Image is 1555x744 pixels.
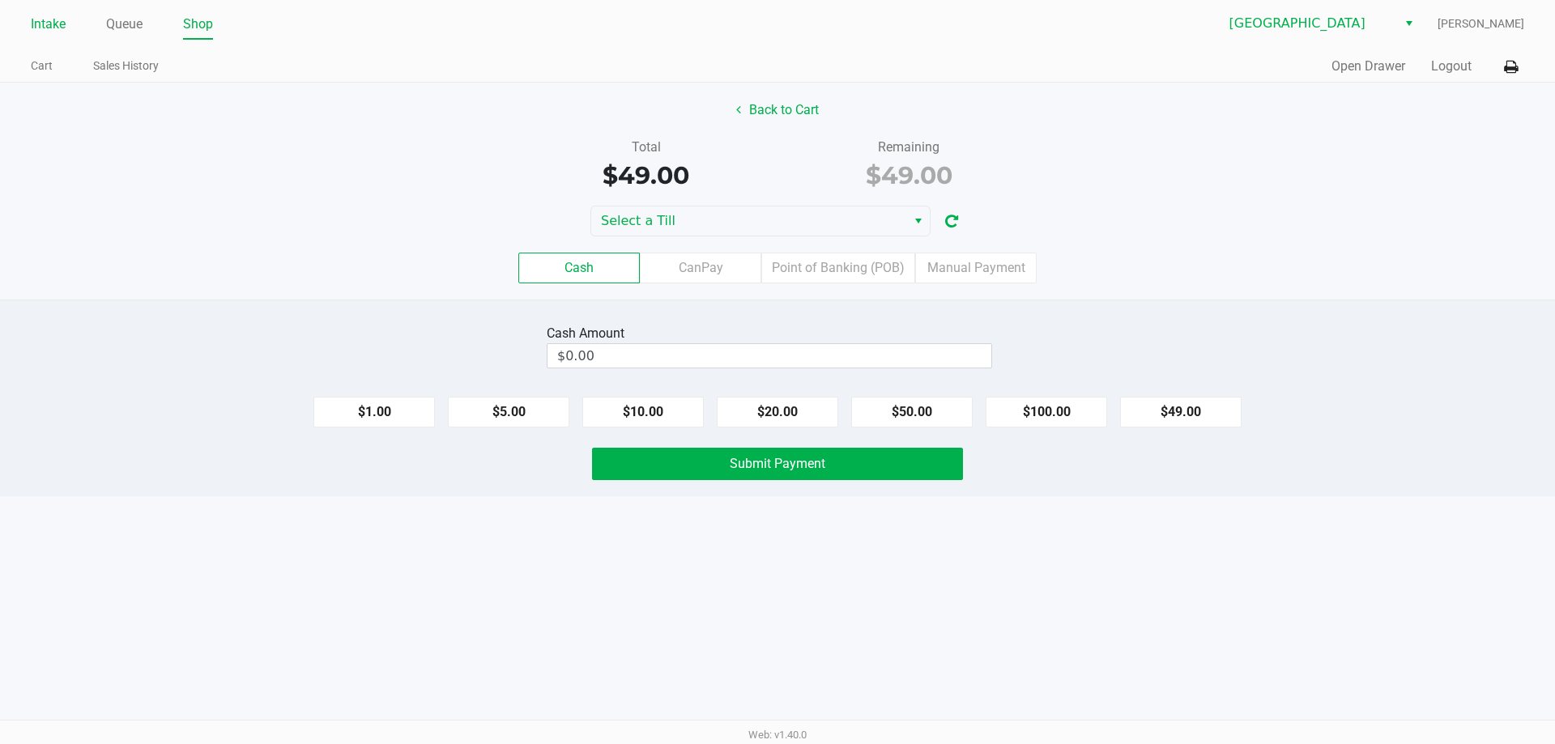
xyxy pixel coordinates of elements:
button: Logout [1431,57,1472,76]
div: Remaining [790,138,1029,157]
span: Select a Till [601,211,897,231]
button: Back to Cart [726,95,829,125]
span: Web: v1.40.0 [748,729,807,741]
button: Select [1397,9,1421,38]
button: $50.00 [851,397,973,427]
span: Submit Payment [730,456,825,471]
div: $49.00 [790,157,1029,193]
label: Cash [518,253,640,283]
label: CanPay [640,253,761,283]
div: Cash Amount [547,324,631,343]
a: Cart [31,56,53,76]
a: Shop [183,13,213,36]
label: Point of Banking (POB) [761,253,915,283]
a: Sales History [93,56,159,76]
div: Total [526,138,765,157]
button: $100.00 [986,397,1107,427]
div: $49.00 [526,157,765,193]
button: Submit Payment [592,448,963,480]
button: $1.00 [313,397,435,427]
button: $49.00 [1120,397,1242,427]
label: Manual Payment [915,253,1037,283]
a: Queue [106,13,143,36]
button: $5.00 [448,397,569,427]
button: Select [906,206,930,236]
button: $10.00 [582,397,704,427]
a: Intake [31,13,66,36]
button: Open Drawer [1331,57,1405,76]
span: [GEOGRAPHIC_DATA] [1229,14,1387,33]
button: $20.00 [717,397,838,427]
